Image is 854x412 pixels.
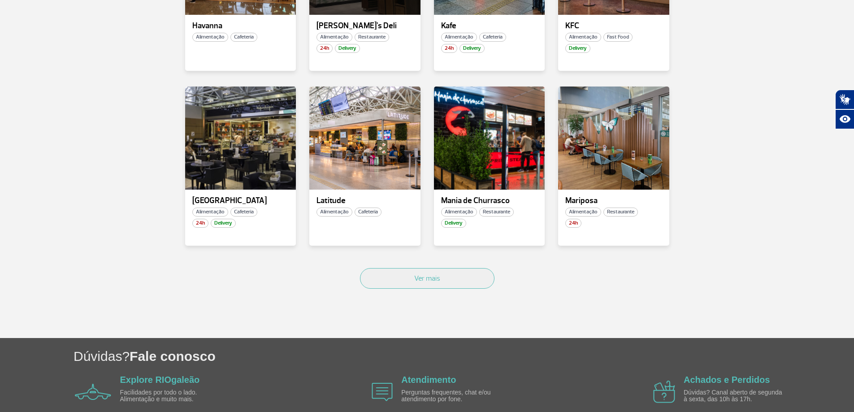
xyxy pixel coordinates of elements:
span: Delivery [211,219,236,228]
span: 24h [441,44,457,53]
a: Achados e Perdidos [684,375,770,385]
span: Delivery [335,44,360,53]
p: [PERSON_NAME]'s Deli [316,22,413,30]
a: Explore RIOgaleão [120,375,200,385]
span: Alimentação [565,33,601,42]
span: Alimentação [565,208,601,217]
p: Mariposa [565,196,662,205]
a: Atendimento [401,375,456,385]
span: Cafeteria [230,208,257,217]
h1: Dúvidas? [74,347,854,365]
span: Alimentação [316,33,352,42]
span: Alimentação [192,33,228,42]
span: Delivery [565,44,590,53]
p: Dúvidas? Canal aberto de segunda à sexta, das 10h às 17h. [684,389,787,403]
span: Fale conosco [130,349,216,364]
div: Plugin de acessibilidade da Hand Talk. [835,90,854,129]
p: Havanna [192,22,289,30]
span: Cafeteria [479,33,506,42]
button: Ver mais [360,268,494,289]
button: Abrir recursos assistivos. [835,109,854,129]
span: 24h [565,219,581,228]
span: Restaurante [479,208,514,217]
p: [GEOGRAPHIC_DATA] [192,196,289,205]
p: Mania de Churrasco [441,196,538,205]
span: 24h [316,44,333,53]
span: Delivery [441,219,466,228]
p: Latitude [316,196,413,205]
span: Restaurante [355,33,389,42]
span: Cafeteria [355,208,381,217]
button: Abrir tradutor de língua de sinais. [835,90,854,109]
span: Fast Food [603,33,633,42]
span: Restaurante [603,208,638,217]
span: Alimentação [441,33,477,42]
img: airplane icon [75,384,111,400]
img: airplane icon [653,381,675,403]
span: Alimentação [441,208,477,217]
p: KFC [565,22,662,30]
img: airplane icon [372,383,393,401]
p: Facilidades por todo o lado. Alimentação e muito mais. [120,389,223,403]
span: 24h [192,219,208,228]
p: Perguntas frequentes, chat e/ou atendimento por fone. [401,389,504,403]
span: Cafeteria [230,33,257,42]
p: Kafe [441,22,538,30]
span: Alimentação [316,208,352,217]
span: Alimentação [192,208,228,217]
span: Delivery [460,44,485,53]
